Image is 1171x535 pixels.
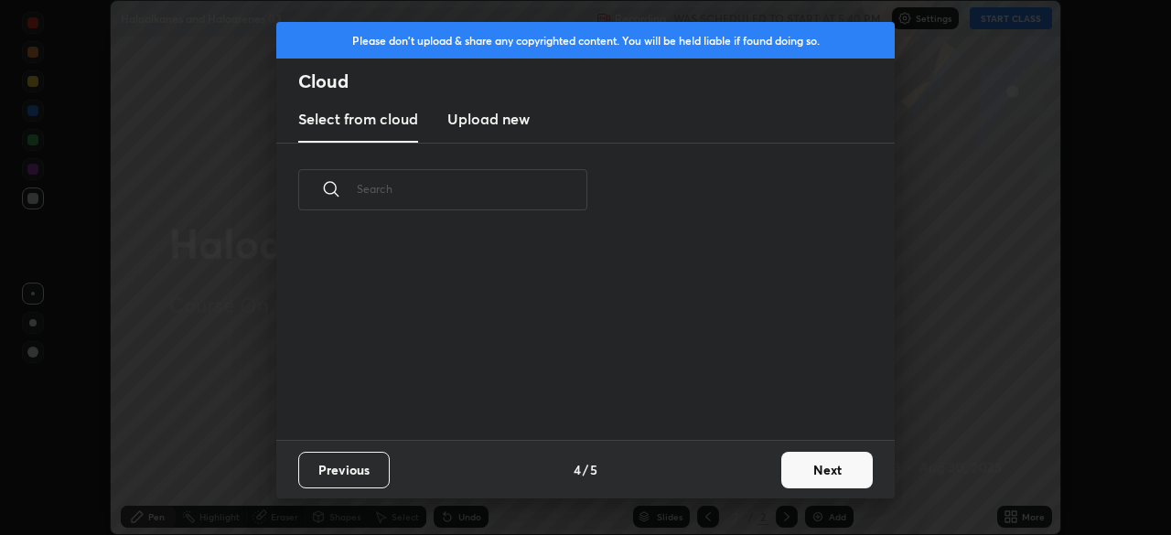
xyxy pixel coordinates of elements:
input: Search [357,150,587,228]
h2: Cloud [298,70,895,93]
h3: Select from cloud [298,108,418,130]
h4: / [583,460,588,479]
h4: 5 [590,460,597,479]
h3: Upload new [447,108,530,130]
h4: 4 [574,460,581,479]
button: Previous [298,452,390,488]
button: Next [781,452,873,488]
div: Please don't upload & share any copyrighted content. You will be held liable if found doing so. [276,22,895,59]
